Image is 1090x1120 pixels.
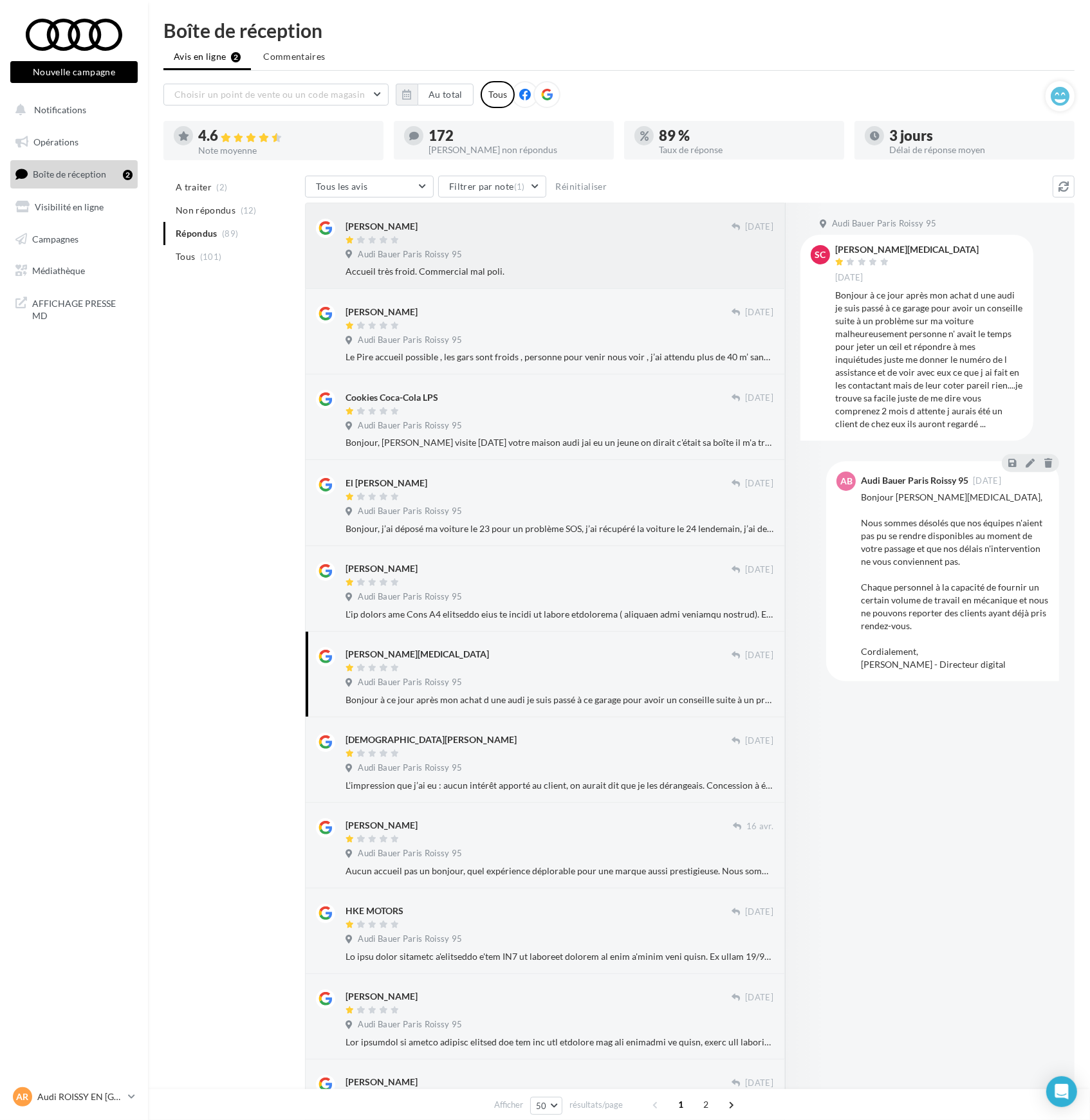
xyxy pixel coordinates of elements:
div: [DEMOGRAPHIC_DATA][PERSON_NAME] [346,733,517,746]
div: 4.6 [198,129,373,143]
span: Audi Bauer Paris Roissy 95 [832,218,936,230]
a: Boîte de réception2 [8,160,140,188]
span: Audi Bauer Paris Roissy 95 [358,506,462,517]
span: Audi Bauer Paris Roissy 95 [358,762,462,774]
div: Le Pire accueil possible , les gars sont froids , personne pour venir nous voir , j’ai attendu pl... [346,351,773,363]
span: Opérations [33,136,79,147]
div: Délai de réponse moyen [889,145,1064,154]
div: Aucun accueil pas un bonjour, quel expérience déplorable pour une marque aussi prestigieuse. Nous... [346,865,773,877]
div: Open Intercom Messenger [1046,1076,1077,1107]
span: [DATE] [745,906,773,918]
div: [PERSON_NAME] [346,306,418,318]
p: Audi ROISSY EN [GEOGRAPHIC_DATA] [37,1090,123,1103]
button: Nouvelle campagne [10,61,138,83]
span: Campagnes [32,233,79,244]
button: 50 [530,1097,563,1115]
button: Au total [396,84,474,106]
button: Tous les avis [305,176,434,197]
span: Notifications [34,104,86,115]
span: Non répondus [176,204,236,217]
span: Audi Bauer Paris Roissy 95 [358,420,462,432]
span: AB [840,475,853,488]
span: 2 [696,1094,716,1115]
span: Commentaires [263,50,325,63]
div: Audi Bauer Paris Roissy 95 [861,476,968,485]
span: Audi Bauer Paris Roissy 95 [358,933,462,945]
div: Bonjour, [PERSON_NAME] visite [DATE] votre maison audi jai eu un jeune on dirait c'était sa boîte... [346,436,773,449]
span: (12) [241,205,257,216]
span: Boîte de réception [33,169,106,179]
span: [DATE] [745,650,773,661]
div: Accueil très froid. Commercial mal poli. [346,265,773,278]
span: Visibilité en ligne [35,201,104,212]
div: [PERSON_NAME] [346,990,418,1003]
span: [DATE] [745,478,773,490]
div: Taux de réponse [659,145,834,154]
div: [PERSON_NAME][MEDICAL_DATA] [346,648,489,661]
span: [DATE] [745,735,773,747]
div: 89 % [659,129,834,143]
div: Note moyenne [198,146,373,155]
div: L’impression que j’ai eu : aucun intérêt apporté au client, on aurait dit que je les dérangeais. ... [346,779,773,792]
span: Audi Bauer Paris Roissy 95 [358,249,462,261]
span: AR [17,1090,29,1103]
span: résultats/page [569,1099,623,1111]
span: Audi Bauer Paris Roissy 95 [358,591,462,603]
span: A traiter [176,181,212,194]
div: L'ip dolors ame Cons A4 elitseddo eius te incidi ut labore etdolorema ( aliquaen admi veniamqu no... [346,608,773,621]
a: Médiathèque [8,257,140,284]
div: [PERSON_NAME] [346,1076,418,1088]
span: Tous [176,250,195,263]
button: Au total [418,84,474,106]
a: AR Audi ROISSY EN [GEOGRAPHIC_DATA] [10,1085,138,1109]
div: [PERSON_NAME] [346,220,418,233]
span: 16 avr. [746,821,773,832]
span: [DATE] [745,392,773,404]
div: 2 [123,170,133,180]
div: Lo ipsu dolor sitametc a'elitseddo e'tem IN7 ut laboreet dolorem al enim a'minim veni quisn. Ex u... [346,950,773,963]
div: El [PERSON_NAME] [346,477,427,490]
div: 172 [429,129,604,143]
div: Tous [481,81,515,108]
div: HKE MOTORS [346,904,403,917]
span: (101) [200,252,222,262]
span: Choisir un point de vente ou un code magasin [174,89,365,100]
a: Campagnes [8,226,140,253]
span: Audi Bauer Paris Roissy 95 [358,335,462,346]
span: [DATE] [745,221,773,233]
button: Choisir un point de vente ou un code magasin [163,84,389,106]
div: 3 jours [889,129,1064,143]
div: Boîte de réception [163,21,1075,40]
span: [DATE] [745,992,773,1004]
span: [DATE] [835,272,864,284]
button: Filtrer par note(1) [438,176,546,197]
div: Bonjour [PERSON_NAME][MEDICAL_DATA], Nous sommes désolés que nos équipes n'aient pas pu se rendre... [861,491,1049,671]
span: 50 [536,1101,547,1111]
span: [DATE] [973,477,1001,485]
a: Visibilité en ligne [8,194,140,221]
span: Audi Bauer Paris Roissy 95 [358,848,462,859]
a: AFFICHAGE PRESSE MD [8,289,140,327]
span: Tous les avis [316,181,368,192]
div: [PERSON_NAME][MEDICAL_DATA] [835,245,979,254]
span: Audi Bauer Paris Roissy 95 [358,1019,462,1031]
div: Bonjour à ce jour après mon achat d une audi je suis passé à ce garage pour avoir un conseille su... [346,693,773,706]
div: [PERSON_NAME] non répondus [429,145,604,154]
span: [DATE] [745,1078,773,1089]
span: Médiathèque [32,265,85,276]
div: [PERSON_NAME] [346,562,418,575]
div: Bonjour à ce jour après mon achat d une audi je suis passé à ce garage pour avoir un conseille su... [835,289,1023,430]
div: [PERSON_NAME] [346,819,418,832]
span: 1 [670,1094,691,1115]
div: Lor ipsumdol si ametco adipisc elitsed doe tem inc utl etdolore mag ali enimadmi ve quisn, exerc ... [346,1036,773,1049]
span: Afficher [494,1099,523,1111]
button: Réinitialiser [551,179,613,194]
div: Bonjour, j’ai déposé ma voiture le 23 pour un problème SOS, j’ai récupéré la voiture le 24 lendem... [346,522,773,535]
button: Notifications [8,96,135,124]
div: Cookies Coca-Cola LPS [346,391,438,404]
span: (1) [514,181,525,192]
span: [DATE] [745,307,773,318]
span: Audi Bauer Paris Roissy 95 [358,677,462,688]
span: [DATE] [745,564,773,576]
